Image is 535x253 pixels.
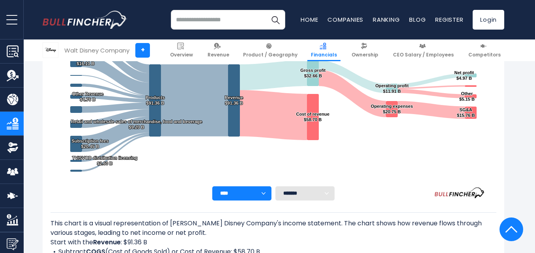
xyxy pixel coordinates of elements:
[239,39,301,61] a: Product / Geography
[348,39,382,61] a: Ownership
[146,95,165,105] text: Products $91.36 B
[71,119,202,129] text: Retail and wholesale sales of merchandise, food and beverage $9.20 B
[373,15,400,24] a: Ranking
[71,139,108,149] text: Subscription fees $20.45 B
[64,46,129,55] div: Walt Disney Company
[435,15,463,24] a: Register
[307,39,340,61] a: Financials
[208,52,229,58] span: Revenue
[457,107,475,118] text: SG&A $15.76 B
[389,39,457,61] a: CEO Salary / Employees
[135,43,150,58] a: +
[301,15,318,24] a: Home
[455,70,474,81] text: Net profit $4.97 B
[409,15,426,24] a: Blog
[465,39,504,61] a: Competitors
[352,52,378,58] span: Ownership
[43,11,127,29] img: bullfincher logo
[300,68,325,78] text: Gross profit $32.66 B
[43,11,127,29] a: Go to homepage
[327,15,363,24] a: Companies
[375,83,409,94] text: Operating profit $11.91 B
[311,52,337,58] span: Financials
[72,156,138,166] text: TV/SVOD distribution licensing $2.60 B
[393,52,454,58] span: CEO Salary / Employees
[225,95,243,105] text: Revenue $91.36 B
[266,10,285,30] button: Search
[72,92,104,102] text: Other Revenue $4.76 B
[170,52,193,58] span: Overview
[296,112,329,122] text: Cost of revenue $58.70 B
[166,39,196,61] a: Overview
[473,10,504,30] a: Login
[459,91,475,101] text: Other $5.15 B
[93,238,121,247] b: Revenue
[468,52,501,58] span: Competitors
[43,43,58,58] img: DIS logo
[7,142,19,154] img: Ownership
[243,52,297,58] span: Product / Geography
[204,39,233,61] a: Revenue
[371,104,413,114] text: Operating expenses $20.75 B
